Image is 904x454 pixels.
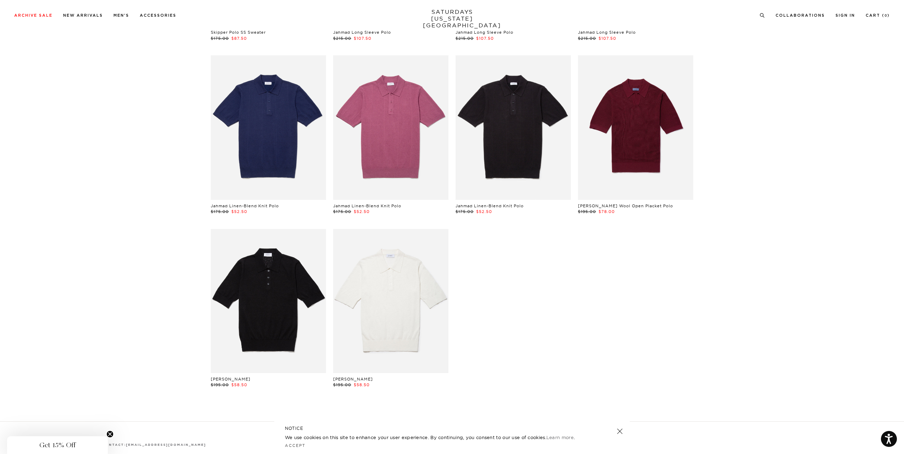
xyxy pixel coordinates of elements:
span: $215.00 [333,36,351,41]
small: 0 [884,14,887,17]
a: New Arrivals [63,13,103,17]
span: $78.00 [599,209,615,214]
a: Jahmad Linen-Blend Knit Polo [211,203,279,208]
span: Get 15% Off [39,441,76,449]
a: Men's [114,13,129,17]
span: $107.50 [354,36,371,41]
span: $215.00 [456,36,474,41]
span: $58.50 [354,382,370,387]
span: $175.00 [456,209,474,214]
span: $175.00 [333,209,351,214]
span: $215.00 [578,36,596,41]
h5: NOTICE [285,425,619,432]
a: Accessories [140,13,176,17]
a: Skipper Polo SS Sweater [211,30,266,35]
span: $195.00 [578,209,596,214]
a: [PERSON_NAME] Wool Open Placket Polo [578,203,673,208]
strong: [EMAIL_ADDRESS][DOMAIN_NAME] [126,443,206,447]
a: Jahmad Linen-Blend Knit Polo [333,203,401,208]
a: Jahmad Long Sleeve Polo [578,30,636,35]
span: $195.00 [211,382,229,387]
span: $175.00 [211,209,229,214]
span: $52.50 [354,209,370,214]
a: Jahmad Long Sleeve Polo [456,30,513,35]
a: Archive Sale [14,13,53,17]
a: Jahmad Long Sleeve Polo [333,30,391,35]
a: Learn more [546,434,574,440]
a: [EMAIL_ADDRESS][DOMAIN_NAME] [126,443,206,447]
span: $52.50 [231,209,247,214]
span: $175.00 [211,36,229,41]
p: We use cookies on this site to enhance your user experience. By continuing, you consent to our us... [285,434,594,441]
div: Get 15% OffClose teaser [7,436,108,454]
a: [PERSON_NAME] [211,377,250,382]
span: $107.50 [476,36,494,41]
a: Sign In [836,13,855,17]
span: $87.50 [231,36,247,41]
span: $52.50 [476,209,492,214]
strong: contact: [102,443,126,447]
span: $58.50 [231,382,247,387]
a: Cart (0) [866,13,890,17]
button: Close teaser [106,431,114,438]
a: Jahmad Linen-Blend Knit Polo [456,203,524,208]
a: SATURDAYS[US_STATE][GEOGRAPHIC_DATA] [423,9,481,29]
span: $195.00 [333,382,351,387]
span: $107.50 [599,36,616,41]
a: Accept [285,443,305,448]
a: [PERSON_NAME] [333,377,373,382]
a: Collaborations [776,13,825,17]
